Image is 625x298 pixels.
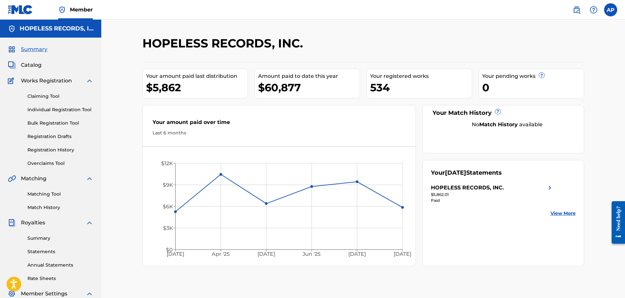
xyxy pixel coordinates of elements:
a: Overclaims Tool [27,160,93,167]
div: Help [587,3,600,16]
h2: HOPELESS RECORDS, INC. [142,36,306,51]
a: Rate Sheets [27,275,93,282]
a: SummarySummary [8,45,47,53]
div: Last 6 months [153,130,406,136]
img: right chevron icon [546,184,554,192]
div: $5,862 [146,80,248,95]
iframe: Resource Center [607,196,625,249]
div: $60,877 [258,80,360,95]
strong: Match History [479,121,518,128]
img: Royalties [8,219,16,227]
span: Matching [21,175,46,183]
tspan: Jun '25 [302,251,321,257]
img: expand [86,219,93,227]
div: Your Match History [431,109,576,117]
span: ? [539,73,544,78]
a: Bulk Registration Tool [27,120,93,127]
tspan: $6K [162,203,173,210]
img: Matching [8,175,16,183]
span: Works Registration [21,77,72,85]
img: expand [86,290,93,298]
img: help [590,6,598,14]
tspan: [DATE] [394,251,411,257]
img: search [573,6,581,14]
span: Royalties [21,219,45,227]
tspan: $3K [163,225,173,231]
div: 0 [482,80,584,95]
img: Top Rightsholder [58,6,66,14]
img: Member Settings [8,290,16,298]
a: Match History [27,204,93,211]
a: Annual Statements [27,262,93,269]
div: HOPELESS RECORDS, INC. [431,184,504,192]
a: Public Search [570,3,583,16]
img: Catalog [8,61,16,69]
div: No available [439,121,576,129]
div: Your Statements [431,168,502,177]
a: Registration History [27,147,93,153]
img: expand [86,175,93,183]
a: Statements [27,248,93,255]
a: Matching Tool [27,191,93,198]
a: Individual Registration Tool [27,106,93,113]
a: Claiming Tool [27,93,93,100]
tspan: [DATE] [257,251,275,257]
span: Member [70,6,93,13]
a: Registration Drafts [27,133,93,140]
div: Your registered works [370,72,472,80]
div: Your amount paid over time [153,118,406,130]
tspan: [DATE] [348,251,366,257]
a: View More [551,210,576,217]
span: [DATE] [445,169,466,176]
div: User Menu [604,3,617,16]
div: Your amount paid last distribution [146,72,248,80]
h5: HOPELESS RECORDS, INC. [20,25,93,32]
span: Summary [21,45,47,53]
span: Member Settings [21,290,67,298]
tspan: $12K [161,160,173,167]
div: Amount paid to date this year [258,72,360,80]
a: HOPELESS RECORDS, INC.right chevron icon$5,862.01Paid [431,184,554,203]
a: Summary [27,235,93,242]
a: CatalogCatalog [8,61,41,69]
div: 534 [370,80,472,95]
img: Works Registration [8,77,16,85]
img: Summary [8,45,16,53]
img: Accounts [8,25,16,33]
img: expand [86,77,93,85]
img: MLC Logo [8,5,33,14]
div: Paid [431,198,554,203]
div: $5,862.01 [431,192,554,198]
tspan: [DATE] [166,251,184,257]
tspan: $9K [162,182,173,188]
div: Your pending works [482,72,584,80]
tspan: Apr '25 [211,251,230,257]
span: ? [495,109,501,114]
tspan: $0 [166,247,173,253]
span: Catalog [21,61,41,69]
